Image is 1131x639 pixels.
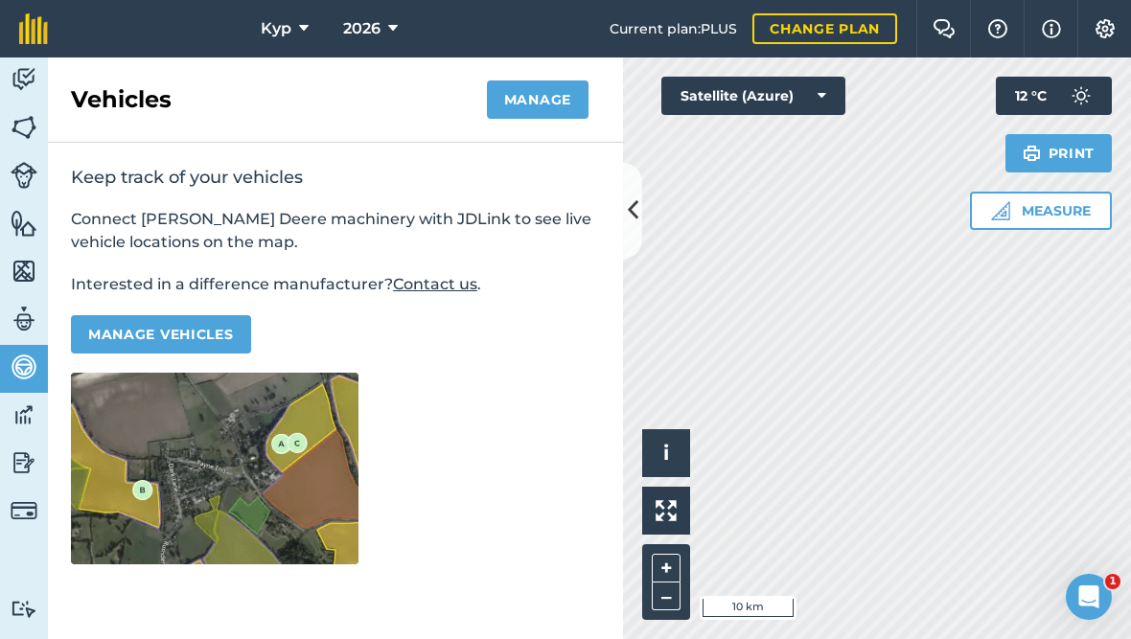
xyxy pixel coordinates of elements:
img: fieldmargin Logo [19,13,48,44]
button: + [652,554,681,582]
button: Manage [487,80,589,119]
img: A question mark icon [986,19,1009,38]
button: – [652,582,681,610]
img: svg+xml;base64,PHN2ZyB4bWxucz0iaHR0cDovL3d3dy53My5vcmcvMjAwMC9zdmciIHdpZHRoPSI1NiIgaGVpZ2h0PSI2MC... [11,257,37,285]
h2: Vehicles [71,84,172,115]
img: svg+xml;base64,PD94bWwgdmVyc2lvbj0iMS4wIiBlbmNvZGluZz0idXRmLTgiPz4KPCEtLSBHZW5lcmF0b3I6IEFkb2JlIE... [11,162,37,189]
span: 1 [1105,574,1120,589]
img: Two speech bubbles overlapping with the left bubble in the forefront [933,19,956,38]
span: 12 ° C [1015,77,1047,115]
a: Change plan [752,13,897,44]
img: Ruler icon [991,201,1010,220]
button: i [642,429,690,477]
span: 2026 [343,17,381,40]
img: svg+xml;base64,PD94bWwgdmVyc2lvbj0iMS4wIiBlbmNvZGluZz0idXRmLTgiPz4KPCEtLSBHZW5lcmF0b3I6IEFkb2JlIE... [11,305,37,333]
img: svg+xml;base64,PHN2ZyB4bWxucz0iaHR0cDovL3d3dy53My5vcmcvMjAwMC9zdmciIHdpZHRoPSIxNyIgaGVpZ2h0PSIxNy... [1042,17,1061,40]
a: Contact us [393,275,477,293]
span: i [663,441,669,465]
img: svg+xml;base64,PD94bWwgdmVyc2lvbj0iMS4wIiBlbmNvZGluZz0idXRmLTgiPz4KPCEtLSBHZW5lcmF0b3I6IEFkb2JlIE... [11,448,37,477]
button: 12 °C [996,77,1112,115]
span: Current plan : PLUS [610,18,737,39]
img: svg+xml;base64,PD94bWwgdmVyc2lvbj0iMS4wIiBlbmNvZGluZz0idXRmLTgiPz4KPCEtLSBHZW5lcmF0b3I6IEFkb2JlIE... [11,353,37,381]
img: svg+xml;base64,PD94bWwgdmVyc2lvbj0iMS4wIiBlbmNvZGluZz0idXRmLTgiPz4KPCEtLSBHZW5lcmF0b3I6IEFkb2JlIE... [11,400,37,429]
img: svg+xml;base64,PHN2ZyB4bWxucz0iaHR0cDovL3d3dy53My5vcmcvMjAwMC9zdmciIHdpZHRoPSIxOSIgaGVpZ2h0PSIyNC... [1023,142,1041,165]
img: svg+xml;base64,PHN2ZyB4bWxucz0iaHR0cDovL3d3dy53My5vcmcvMjAwMC9zdmciIHdpZHRoPSI1NiIgaGVpZ2h0PSI2MC... [11,209,37,238]
h2: Keep track of your vehicles [71,166,600,189]
img: Four arrows, one pointing top left, one top right, one bottom right and the last bottom left [656,500,677,521]
button: Manage vehicles [71,315,251,354]
img: A cog icon [1094,19,1117,38]
img: svg+xml;base64,PHN2ZyB4bWxucz0iaHR0cDovL3d3dy53My5vcmcvMjAwMC9zdmciIHdpZHRoPSI1NiIgaGVpZ2h0PSI2MC... [11,113,37,142]
img: svg+xml;base64,PD94bWwgdmVyc2lvbj0iMS4wIiBlbmNvZGluZz0idXRmLTgiPz4KPCEtLSBHZW5lcmF0b3I6IEFkb2JlIE... [11,497,37,524]
img: svg+xml;base64,PD94bWwgdmVyc2lvbj0iMS4wIiBlbmNvZGluZz0idXRmLTgiPz4KPCEtLSBHZW5lcmF0b3I6IEFkb2JlIE... [1062,77,1100,115]
img: svg+xml;base64,PD94bWwgdmVyc2lvbj0iMS4wIiBlbmNvZGluZz0idXRmLTgiPz4KPCEtLSBHZW5lcmF0b3I6IEFkb2JlIE... [11,600,37,618]
button: Print [1005,134,1113,172]
iframe: Intercom live chat [1066,574,1112,620]
p: Connect [PERSON_NAME] Deere machinery with JDLink to see live vehicle locations on the map. [71,208,600,254]
span: Kyp [261,17,291,40]
p: Interested in a difference manufacturer? . [71,273,600,296]
button: Measure [970,192,1112,230]
button: Satellite (Azure) [661,77,845,115]
img: svg+xml;base64,PD94bWwgdmVyc2lvbj0iMS4wIiBlbmNvZGluZz0idXRmLTgiPz4KPCEtLSBHZW5lcmF0b3I6IEFkb2JlIE... [11,65,37,94]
